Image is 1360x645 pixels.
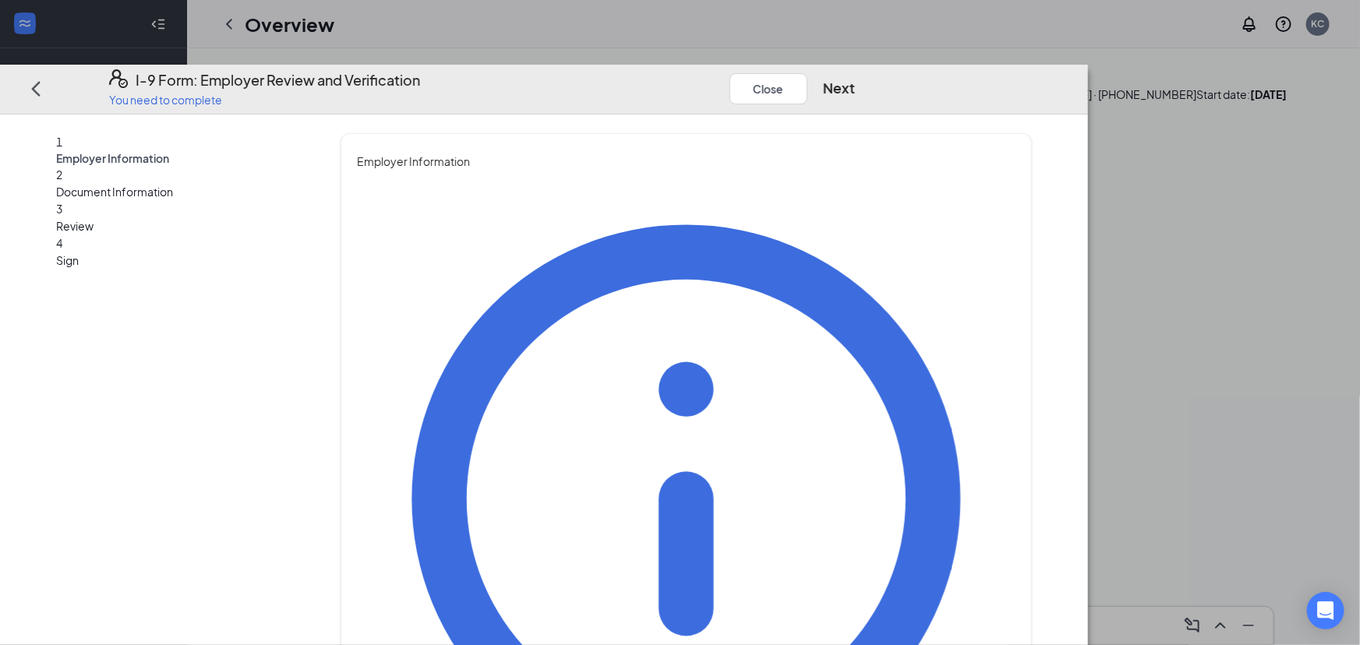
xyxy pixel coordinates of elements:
[56,217,300,234] span: Review
[56,150,300,166] span: Employer Information
[56,183,300,200] span: Document Information
[357,153,1016,170] span: Employer Information
[56,252,300,269] span: Sign
[1307,592,1344,629] div: Open Intercom Messenger
[109,91,420,107] p: You need to complete
[56,135,62,149] span: 1
[823,77,855,99] button: Next
[56,236,62,250] span: 4
[56,202,62,216] span: 3
[56,167,62,182] span: 2
[136,69,420,91] h4: I-9 Form: Employer Review and Verification
[109,69,128,88] svg: FormI9EVerifyIcon
[729,72,807,104] button: Close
